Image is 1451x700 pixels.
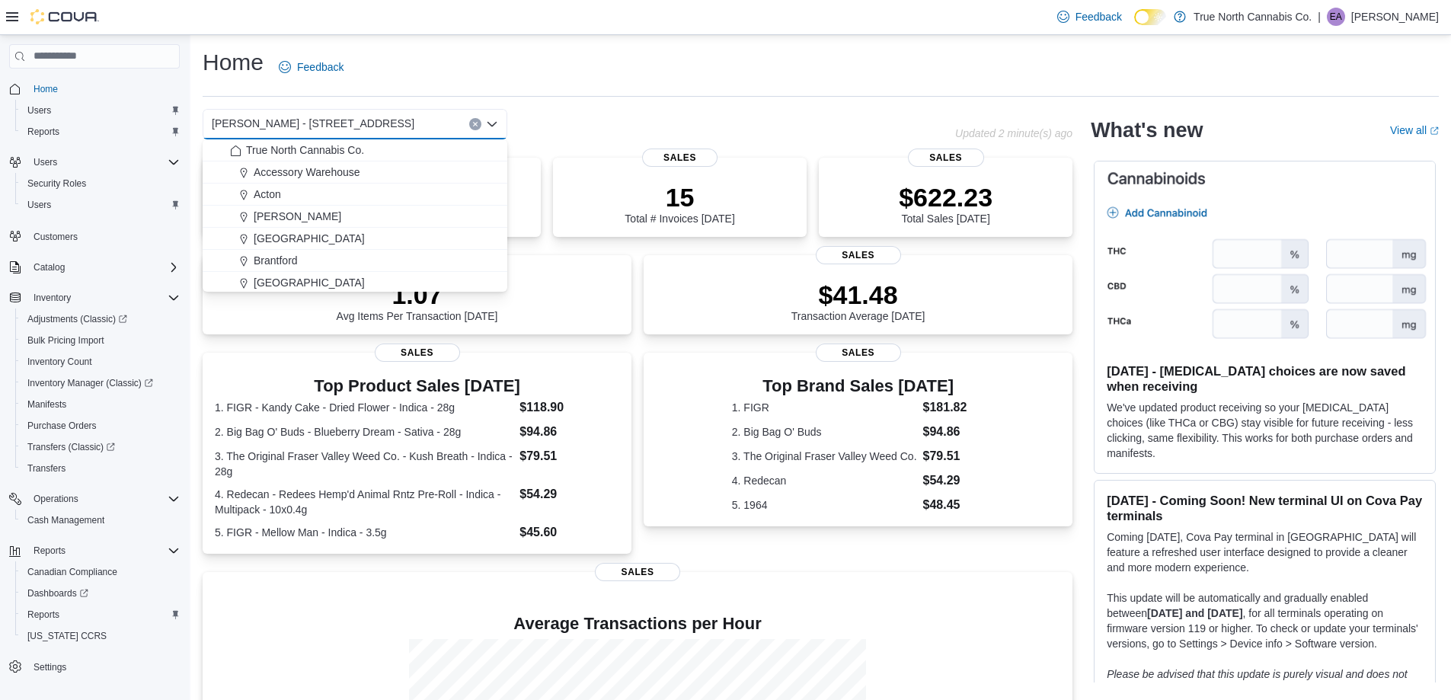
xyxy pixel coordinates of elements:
button: Acton [203,184,507,206]
dt: 1. FIGR [732,400,917,415]
span: Users [21,101,180,120]
span: [PERSON_NAME] - [STREET_ADDRESS] [212,114,414,133]
a: Cash Management [21,511,110,529]
dd: $54.29 [923,471,985,490]
span: Manifests [21,395,180,414]
span: Cash Management [27,514,104,526]
strong: [DATE] and [DATE] [1147,607,1242,619]
span: Sales [908,149,984,167]
button: Security Roles [15,173,186,194]
span: True North Cannabis Co. [246,142,364,158]
dt: 2. Big Bag O' Buds - Blueberry Dream - Sativa - 28g [215,424,513,439]
p: Coming [DATE], Cova Pay terminal in [GEOGRAPHIC_DATA] will feature a refreshed user interface des... [1107,529,1423,575]
span: Reports [21,123,180,141]
span: Transfers [27,462,66,475]
span: Canadian Compliance [21,563,180,581]
dd: $79.51 [923,447,985,465]
button: Customers [3,225,186,247]
span: Feedback [297,59,344,75]
button: Bulk Pricing Import [15,330,186,351]
button: [GEOGRAPHIC_DATA] [203,228,507,250]
dt: 2. Big Bag O' Buds [732,424,917,439]
button: Reports [15,121,186,142]
span: Dashboards [21,584,180,603]
button: Settings [3,656,186,678]
span: Home [27,79,180,98]
nav: Complex example [9,72,180,695]
button: Purchase Orders [15,415,186,436]
span: Inventory Count [27,356,92,368]
span: Cash Management [21,511,180,529]
a: Feedback [1051,2,1128,32]
dt: 4. Redecan - Redees Hemp'd Animal Rntz Pre-Roll - Indica - Multipack - 10x0.4g [215,487,513,517]
a: Customers [27,228,84,246]
button: Canadian Compliance [15,561,186,583]
p: [PERSON_NAME] [1351,8,1439,26]
p: 15 [625,182,734,213]
span: Customers [34,231,78,243]
button: Home [3,78,186,100]
p: We've updated product receiving so your [MEDICAL_DATA] choices (like THCa or CBG) stay visible fo... [1107,400,1423,461]
span: Reports [21,606,180,624]
button: [US_STATE] CCRS [15,625,186,647]
span: Home [34,83,58,95]
span: [US_STATE] CCRS [27,630,107,642]
span: Accessory Warehouse [254,165,360,180]
span: Transfers (Classic) [21,438,180,456]
a: Inventory Manager (Classic) [15,372,186,394]
h3: Top Brand Sales [DATE] [732,377,985,395]
span: Reports [34,545,66,557]
em: Please be advised that this update is purely visual and does not impact payment functionality. [1107,668,1408,695]
span: Feedback [1075,9,1122,24]
a: Users [21,101,57,120]
span: Settings [27,657,180,676]
a: Transfers [21,459,72,478]
h3: Top Product Sales [DATE] [215,377,619,395]
img: Cova [30,9,99,24]
span: Users [27,199,51,211]
span: Sales [642,149,718,167]
dd: $79.51 [519,447,619,465]
span: Sales [595,563,680,581]
button: Brantford [203,250,507,272]
div: Erin Anderson [1327,8,1345,26]
span: Bulk Pricing Import [21,331,180,350]
input: Dark Mode [1134,9,1166,25]
a: Canadian Compliance [21,563,123,581]
span: Inventory [34,292,71,304]
a: Home [27,80,64,98]
p: | [1318,8,1321,26]
a: Adjustments (Classic) [21,310,133,328]
span: Sales [816,344,901,362]
button: Clear input [469,118,481,130]
dt: 3. The Original Fraser Valley Weed Co. [732,449,917,464]
h4: Average Transactions per Hour [215,615,1060,633]
a: View allExternal link [1390,124,1439,136]
a: Transfers (Classic) [15,436,186,458]
span: Manifests [27,398,66,411]
span: Reports [27,542,180,560]
a: Purchase Orders [21,417,103,435]
span: Users [34,156,57,168]
button: Transfers [15,458,186,479]
span: Acton [254,187,281,202]
span: [GEOGRAPHIC_DATA] [254,231,365,246]
button: Users [15,100,186,121]
p: 1.07 [337,280,498,310]
span: Adjustments (Classic) [27,313,127,325]
button: Close list of options [486,118,498,130]
span: Settings [34,661,66,673]
p: True North Cannabis Co. [1194,8,1312,26]
a: Manifests [21,395,72,414]
span: Inventory Manager (Classic) [21,374,180,392]
button: Inventory [3,287,186,308]
button: Users [15,194,186,216]
button: Accessory Warehouse [203,161,507,184]
span: Users [27,104,51,117]
dt: 5. FIGR - Mellow Man - Indica - 3.5g [215,525,513,540]
a: Dashboards [15,583,186,604]
span: EA [1330,8,1342,26]
span: Security Roles [27,177,86,190]
a: Reports [21,123,66,141]
button: Inventory [27,289,77,307]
